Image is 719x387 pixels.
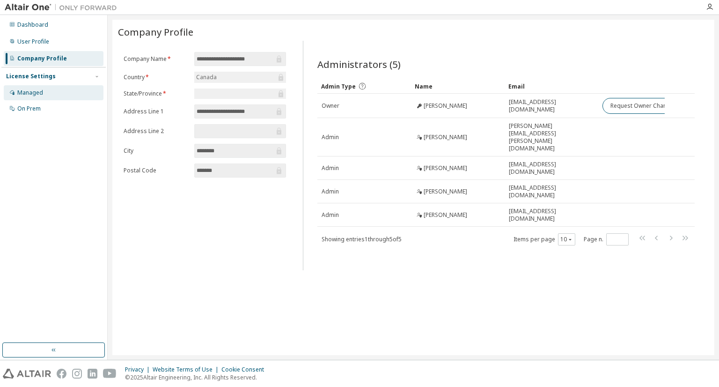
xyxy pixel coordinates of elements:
[124,74,189,81] label: Country
[194,72,286,83] div: Canada
[125,373,270,381] p: © 2025 Altair Engineering, Inc. All Rights Reserved.
[322,164,339,172] span: Admin
[584,233,629,246] span: Page n.
[424,164,467,172] span: [PERSON_NAME]
[424,134,467,141] span: [PERSON_NAME]
[514,233,575,246] span: Items per page
[509,184,594,199] span: [EMAIL_ADDRESS][DOMAIN_NAME]
[124,147,189,155] label: City
[509,208,594,223] span: [EMAIL_ADDRESS][DOMAIN_NAME]
[17,38,49,45] div: User Profile
[322,134,339,141] span: Admin
[415,79,501,94] div: Name
[124,167,189,174] label: Postal Code
[88,369,97,379] img: linkedin.svg
[424,102,467,110] span: [PERSON_NAME]
[560,236,573,243] button: 10
[322,211,339,219] span: Admin
[5,3,122,12] img: Altair One
[602,98,682,114] button: Request Owner Change
[17,21,48,29] div: Dashboard
[103,369,117,379] img: youtube.svg
[17,89,43,97] div: Managed
[509,122,594,152] span: [PERSON_NAME][EMAIL_ADDRESS][PERSON_NAME][DOMAIN_NAME]
[124,127,189,135] label: Address Line 2
[6,73,56,80] div: License Settings
[124,55,189,63] label: Company Name
[321,82,356,90] span: Admin Type
[124,90,189,97] label: State/Province
[72,369,82,379] img: instagram.svg
[221,366,270,373] div: Cookie Consent
[509,98,594,113] span: [EMAIL_ADDRESS][DOMAIN_NAME]
[124,108,189,115] label: Address Line 1
[57,369,66,379] img: facebook.svg
[424,211,467,219] span: [PERSON_NAME]
[322,188,339,195] span: Admin
[509,161,594,176] span: [EMAIL_ADDRESS][DOMAIN_NAME]
[153,366,221,373] div: Website Terms of Use
[17,55,67,62] div: Company Profile
[424,188,467,195] span: [PERSON_NAME]
[317,58,401,71] span: Administrators (5)
[125,366,153,373] div: Privacy
[118,25,193,38] span: Company Profile
[17,105,41,112] div: On Prem
[195,72,218,82] div: Canada
[508,79,594,94] div: Email
[322,102,339,110] span: Owner
[322,235,402,243] span: Showing entries 1 through 5 of 5
[3,369,51,379] img: altair_logo.svg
